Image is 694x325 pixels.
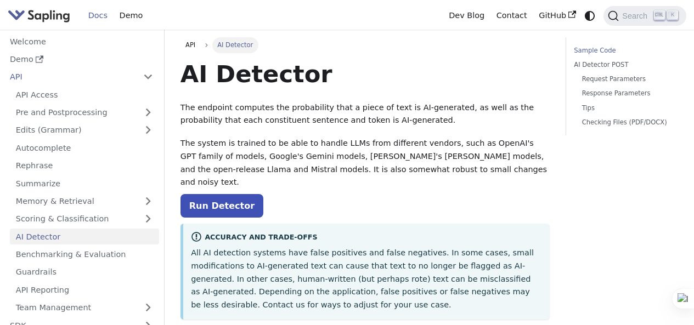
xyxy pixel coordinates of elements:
[10,247,159,263] a: Benchmarking & Evaluation
[10,87,159,102] a: API Access
[10,122,159,138] a: Edits (Grammar)
[212,37,258,53] span: AI Detector
[191,247,542,312] p: All AI detection systems have false positives and false negatives. In some cases, small modificat...
[582,117,670,128] a: Checking Files (PDF/DOCX)
[191,231,542,244] div: Accuracy and Trade-offs
[533,7,582,24] a: GitHub
[582,103,670,113] a: Tips
[180,37,201,53] a: API
[582,74,670,84] a: Request Parameters
[10,282,159,298] a: API Reporting
[619,12,654,20] span: Search
[4,52,159,67] a: Demo
[582,8,598,24] button: Switch between dark and light mode (currently system mode)
[4,69,137,85] a: API
[10,193,159,209] a: Memory & Retrieval
[10,158,159,174] a: Rephrase
[180,194,263,218] a: Run Detector
[603,6,686,26] button: Search (Ctrl+K)
[10,211,159,227] a: Scoring & Classification
[137,69,159,85] button: Collapse sidebar category 'API'
[10,264,159,280] a: Guardrails
[180,101,550,128] p: The endpoint computes the probability that a piece of text is AI-generated, as well as the probab...
[574,60,674,70] a: AI Detector POST
[490,7,533,24] a: Contact
[10,140,159,156] a: Autocomplete
[443,7,490,24] a: Dev Blog
[114,7,149,24] a: Demo
[82,7,114,24] a: Docs
[180,59,550,89] h1: AI Detector
[10,105,159,121] a: Pre and Postprocessing
[180,137,550,189] p: The system is trained to be able to handle LLMs from different vendors, such as OpenAI's GPT fami...
[10,175,159,191] a: Summarize
[10,229,159,244] a: AI Detector
[180,37,550,53] nav: Breadcrumbs
[582,88,670,99] a: Response Parameters
[185,41,195,49] span: API
[10,300,159,316] a: Team Management
[8,8,74,24] a: Sapling.ai
[574,45,674,56] a: Sample Code
[4,33,159,49] a: Welcome
[667,10,678,20] kbd: K
[8,8,70,24] img: Sapling.ai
